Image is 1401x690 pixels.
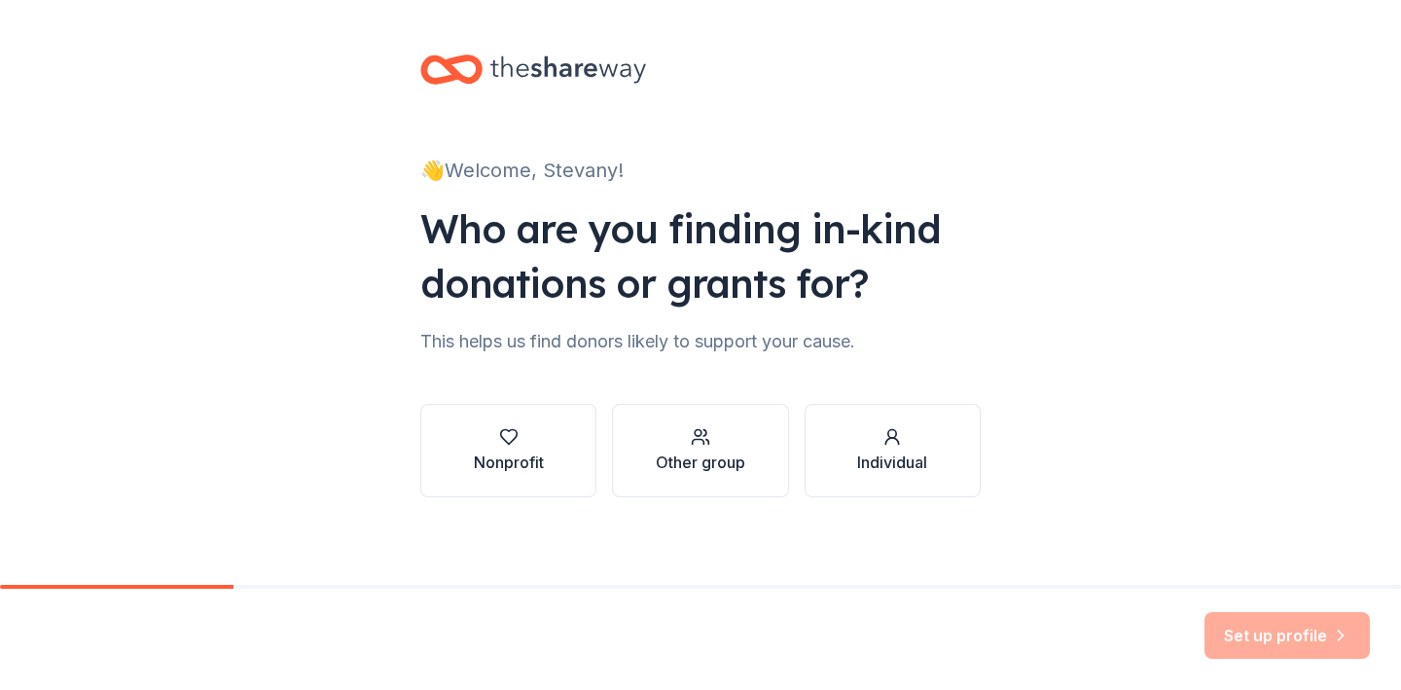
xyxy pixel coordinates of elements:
[420,201,981,310] div: Who are you finding in-kind donations or grants for?
[420,326,981,357] div: This helps us find donors likely to support your cause.
[857,451,927,474] div: Individual
[420,404,596,497] button: Nonprofit
[805,404,981,497] button: Individual
[612,404,788,497] button: Other group
[656,451,745,474] div: Other group
[474,451,544,474] div: Nonprofit
[420,155,981,186] div: 👋 Welcome, Stevany!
